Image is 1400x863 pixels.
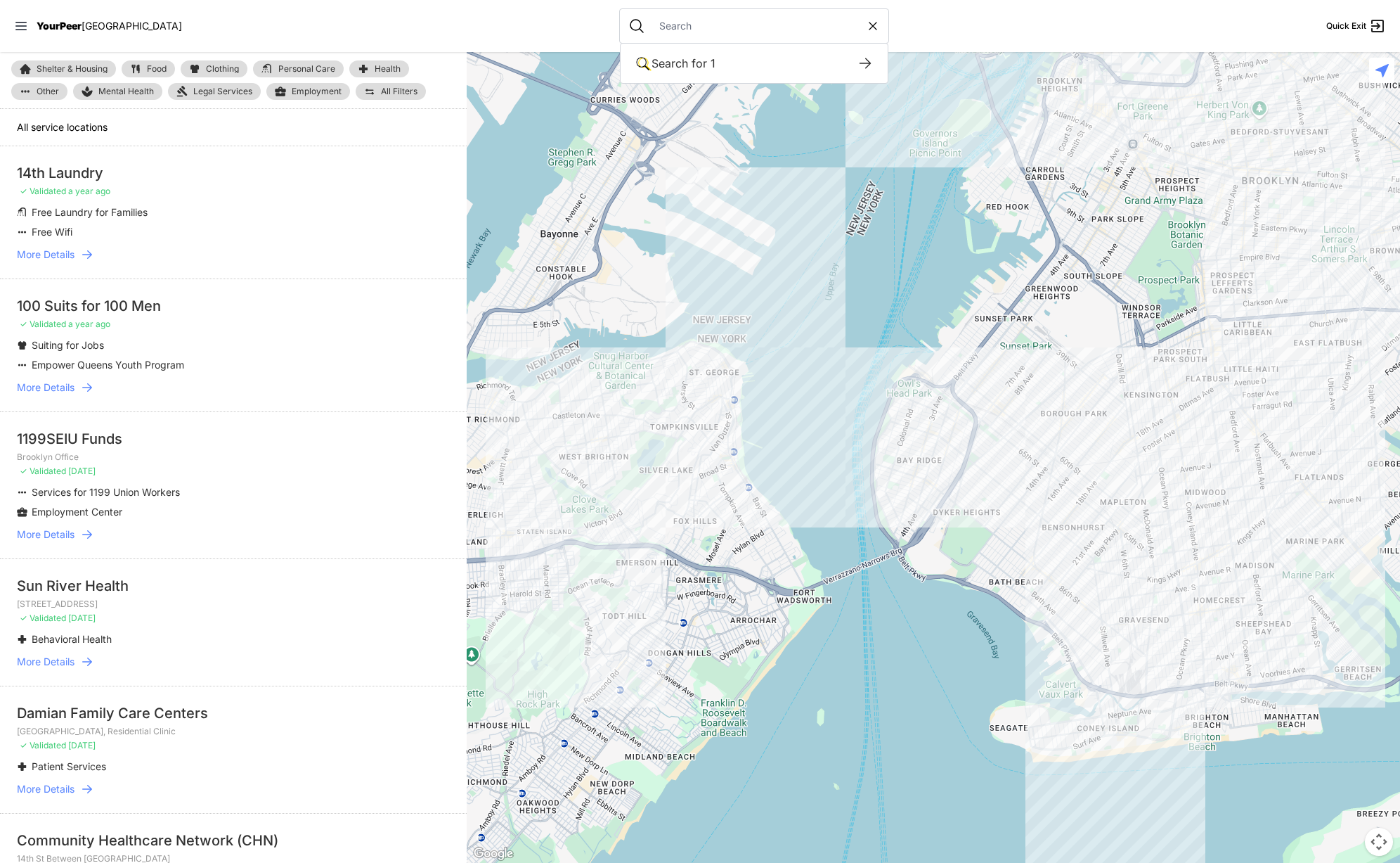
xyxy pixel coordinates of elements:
[206,65,239,73] span: Clothing
[181,60,247,77] a: Clothing
[122,60,175,77] a: Food
[17,381,450,395] a: More Details
[37,22,182,30] a: YourPeer[GEOGRAPHIC_DATA]
[68,186,110,196] span: a year ago
[17,452,450,463] p: Brooklyn Office
[266,83,350,100] a: Employment
[11,83,67,100] a: Other
[98,86,154,97] span: Mental Health
[652,56,707,70] span: Search for
[470,845,517,863] a: Open this area in Google Maps (opens a new window)
[17,831,450,850] div: Community Healthcare Network (CHN)
[253,60,344,77] a: Personal Care
[17,121,108,133] span: All service locations
[168,83,261,100] a: Legal Services
[73,83,162,100] a: Mental Health
[375,65,401,73] span: Health
[20,466,66,476] span: ✓ Validated
[470,845,517,863] img: Google
[17,528,450,542] a: More Details
[17,655,74,669] span: More Details
[20,186,66,196] span: ✓ Validated
[17,655,450,669] a: More Details
[17,163,450,183] div: 14th Laundry
[147,65,167,73] span: Food
[32,506,122,518] span: Employment Center
[68,319,110,329] span: a year ago
[17,703,450,723] div: Damian Family Care Centers
[1326,20,1366,32] span: Quick Exit
[68,613,96,623] span: [DATE]
[68,740,96,750] span: [DATE]
[32,339,104,351] span: Suiting for Jobs
[17,429,450,449] div: 1199SEIU Funds
[32,206,148,218] span: Free Laundry for Families
[17,381,74,395] span: More Details
[17,599,450,610] p: [STREET_ADDRESS]
[349,60,409,77] a: Health
[356,83,426,100] a: All Filters
[37,20,82,32] span: YourPeer
[37,65,108,73] span: Shelter & Housing
[32,359,184,371] span: Empower Queens Youth Program
[17,782,450,796] a: More Details
[11,60,116,77] a: Shelter & Housing
[17,248,74,262] span: More Details
[32,633,112,645] span: Behavioral Health
[17,528,74,542] span: More Details
[651,19,866,33] input: Search
[711,56,715,70] span: 1
[278,65,335,73] span: Personal Care
[68,466,96,476] span: [DATE]
[32,226,72,238] span: Free Wifi
[193,86,252,97] span: Legal Services
[17,726,450,737] p: [GEOGRAPHIC_DATA], Residential Clinic
[32,486,180,498] span: Services for 1199 Union Workers
[17,576,450,596] div: Sun River Health
[17,296,450,316] div: 100 Suits for 100 Men
[17,782,74,796] span: More Details
[82,20,182,32] span: [GEOGRAPHIC_DATA]
[32,760,106,772] span: Patient Services
[20,613,66,623] span: ✓ Validated
[37,87,59,96] span: Other
[1365,828,1393,856] button: Map camera controls
[1326,18,1386,34] a: Quick Exit
[20,740,66,750] span: ✓ Validated
[17,248,450,262] a: More Details
[292,86,342,97] span: Employment
[381,87,417,96] span: All Filters
[20,319,66,329] span: ✓ Validated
